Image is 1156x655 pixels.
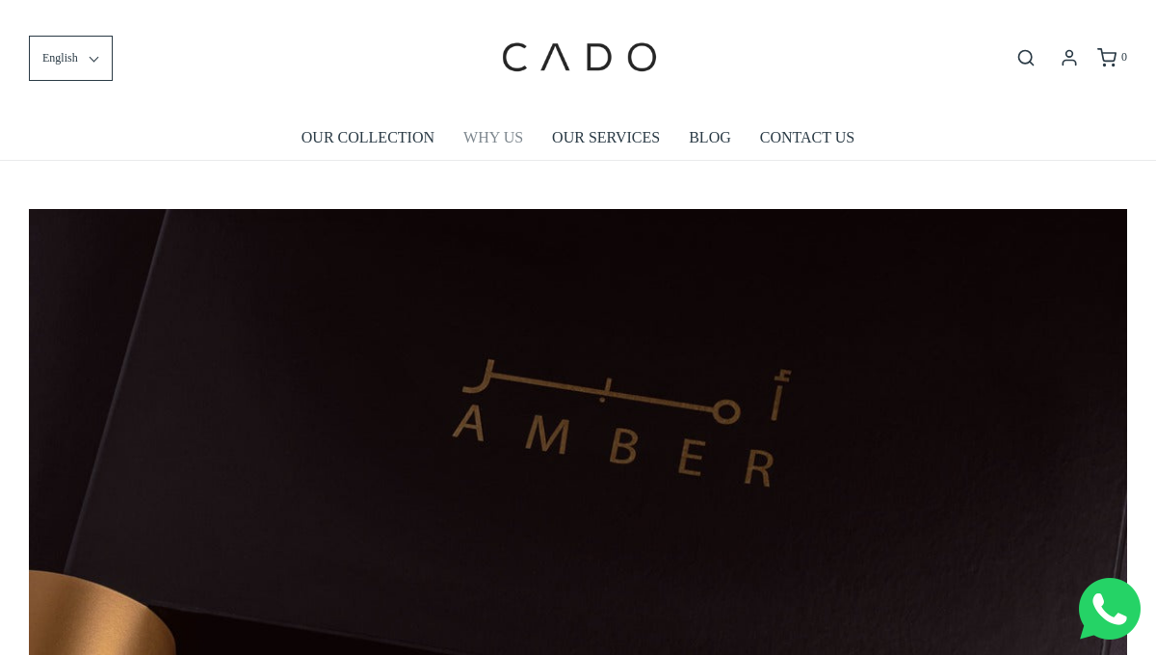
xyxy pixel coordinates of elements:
[302,116,434,160] a: OUR COLLECTION
[689,116,731,160] a: BLOG
[1079,578,1141,640] img: Whatsapp
[549,81,644,96] span: Company name
[1095,48,1127,67] a: 0
[1121,50,1127,64] span: 0
[42,49,78,67] span: English
[463,116,523,160] a: WHY US
[29,36,113,81] button: English
[552,116,660,160] a: OUR SERVICES
[496,14,660,101] img: cadogifting
[549,2,612,17] span: Last name
[549,160,641,175] span: Number of gifts
[760,116,854,160] a: CONTACT US
[1009,47,1043,68] button: Open search bar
